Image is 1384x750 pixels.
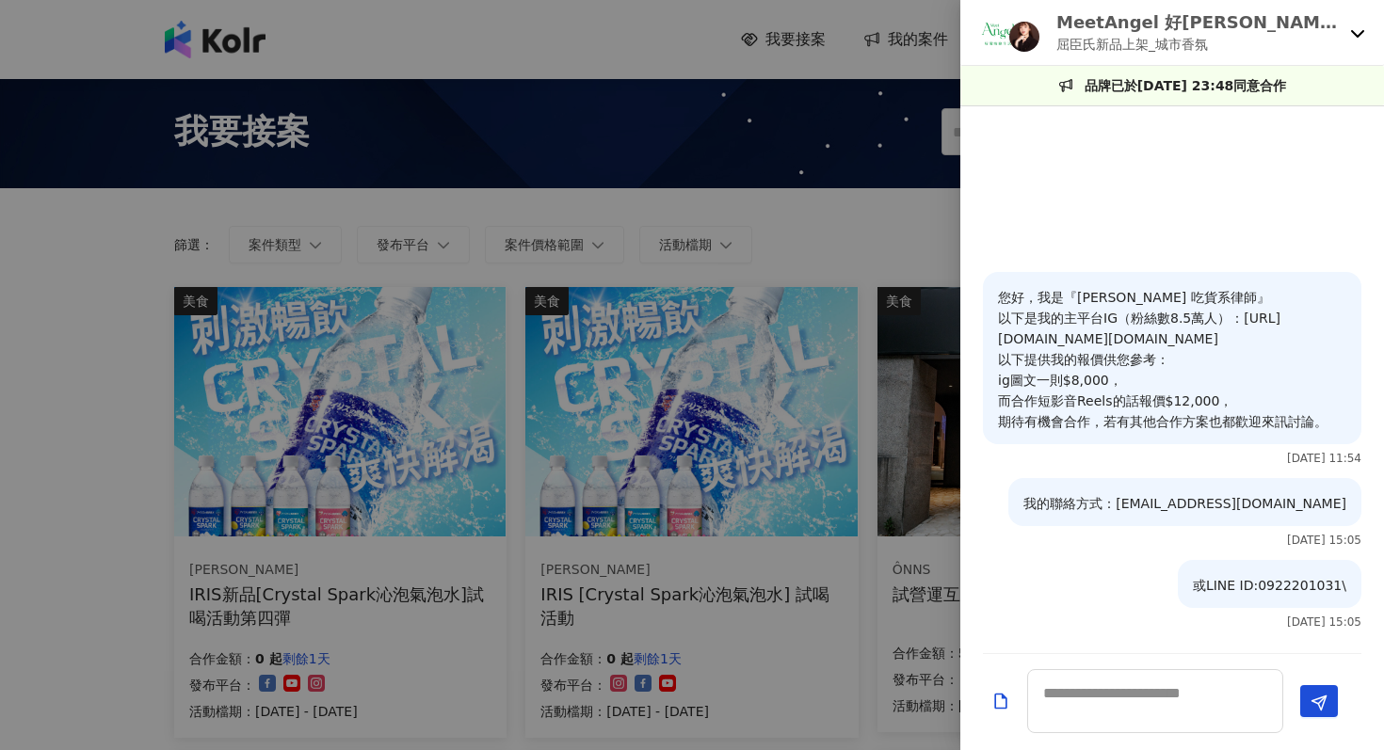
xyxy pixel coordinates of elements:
[998,287,1346,432] p: 您好，我是『[PERSON_NAME] 吃貨系律師』 以下是我的主平台IG（粉絲數8.5萬人）：[URL][DOMAIN_NAME][DOMAIN_NAME] 以下提供我的報價供您參考： ig圖...
[1009,22,1039,52] img: KOL Avatar
[1287,615,1361,629] p: [DATE] 15:05
[1287,534,1361,547] p: [DATE] 15:05
[1056,34,1343,55] p: 屈臣氏新品上架_城市香氛
[1193,575,1346,596] p: 或LINE ID:0922201031\
[979,14,1017,52] img: KOL Avatar
[1023,493,1346,514] p: 我的聯絡方式：[EMAIL_ADDRESS][DOMAIN_NAME]
[1287,452,1361,465] p: [DATE] 11:54
[1056,10,1343,34] p: MeetAngel 好[PERSON_NAME]晴綠生活
[1085,75,1287,96] p: 品牌已於[DATE] 23:48同意合作
[1300,685,1338,717] button: Send
[991,685,1010,718] button: Add a file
